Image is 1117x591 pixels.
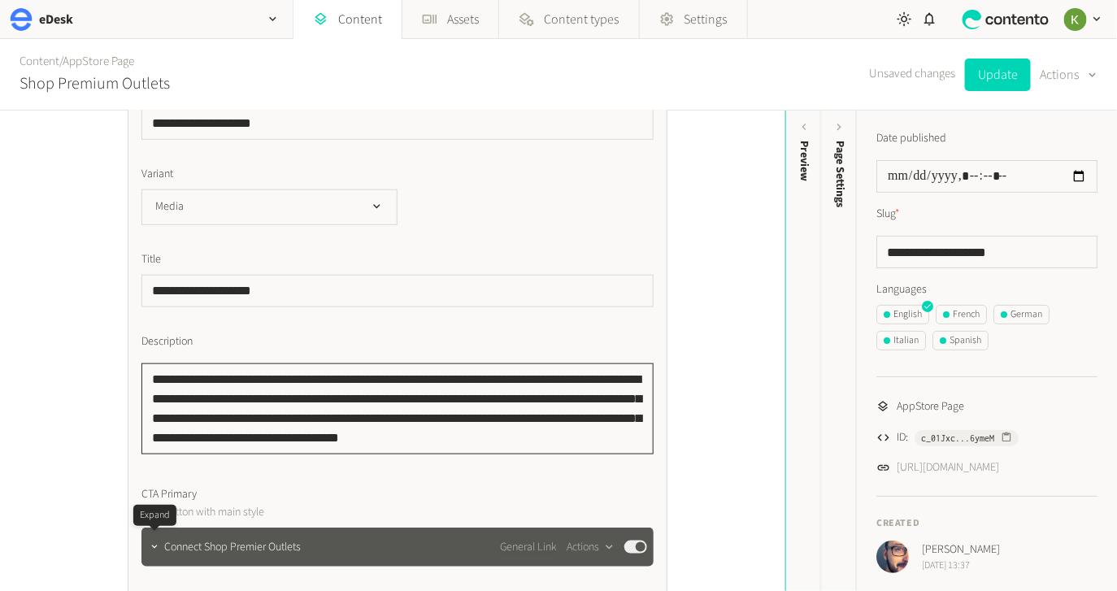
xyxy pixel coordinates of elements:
[897,429,908,446] span: ID:
[921,431,994,445] span: c_01Jxc...6ymeM
[876,541,909,573] img: Josh Angell
[915,430,1019,446] button: c_01Jxc...6ymeM
[796,141,813,181] div: Preview
[63,53,134,70] a: AppStore Page
[884,307,922,322] div: English
[922,558,1000,573] span: [DATE] 13:37
[897,398,964,415] span: AppStore Page
[1001,307,1042,322] div: German
[133,505,176,526] div: Expand
[141,503,511,521] p: First button with main style
[1064,8,1087,31] img: Keelin Terry
[59,53,63,70] span: /
[141,251,161,268] span: Title
[993,305,1050,324] button: German
[20,53,59,70] a: Content
[164,539,301,556] span: Connect Shop Premier Outlets
[897,459,999,476] a: [URL][DOMAIN_NAME]
[876,281,1097,298] label: Languages
[20,72,170,96] h2: Shop Premium Outlets
[922,541,1000,558] span: [PERSON_NAME]
[876,305,929,324] button: English
[869,65,955,84] span: Unsaved changes
[500,539,557,556] span: General Link
[141,166,173,183] span: Variant
[10,8,33,31] img: eDesk
[141,486,197,503] span: CTA Primary
[965,59,1031,91] button: Update
[141,333,193,350] span: Description
[685,10,728,29] span: Settings
[943,307,980,322] div: French
[832,141,849,207] span: Page Settings
[876,516,1097,531] h4: Created
[940,333,981,348] div: Spanish
[876,206,900,223] label: Slug
[884,333,919,348] div: Italian
[936,305,987,324] button: French
[876,331,926,350] button: Italian
[567,537,615,557] button: Actions
[141,189,398,225] button: Media
[1041,59,1097,91] button: Actions
[932,331,989,350] button: Spanish
[39,10,73,29] h2: eDesk
[545,10,619,29] span: Content types
[876,130,946,147] label: Date published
